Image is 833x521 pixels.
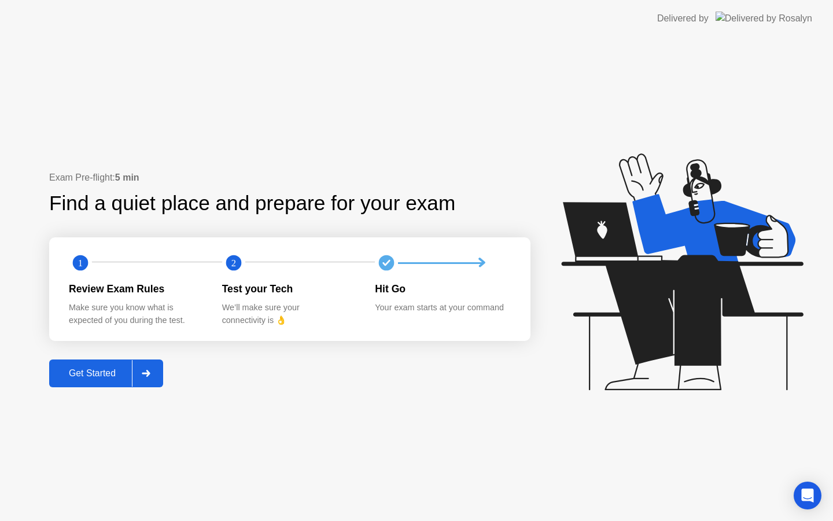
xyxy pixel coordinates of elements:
[53,368,132,379] div: Get Started
[49,188,457,219] div: Find a quiet place and prepare for your exam
[231,258,236,269] text: 2
[375,302,510,314] div: Your exam starts at your command
[716,12,812,25] img: Delivered by Rosalyn
[49,359,163,387] button: Get Started
[49,171,530,185] div: Exam Pre-flight:
[115,173,139,182] b: 5 min
[78,258,83,269] text: 1
[69,281,204,296] div: Review Exam Rules
[69,302,204,326] div: Make sure you know what is expected of you during the test.
[222,281,357,296] div: Test your Tech
[375,281,510,296] div: Hit Go
[794,482,821,509] div: Open Intercom Messenger
[657,12,709,25] div: Delivered by
[222,302,357,326] div: We’ll make sure your connectivity is 👌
